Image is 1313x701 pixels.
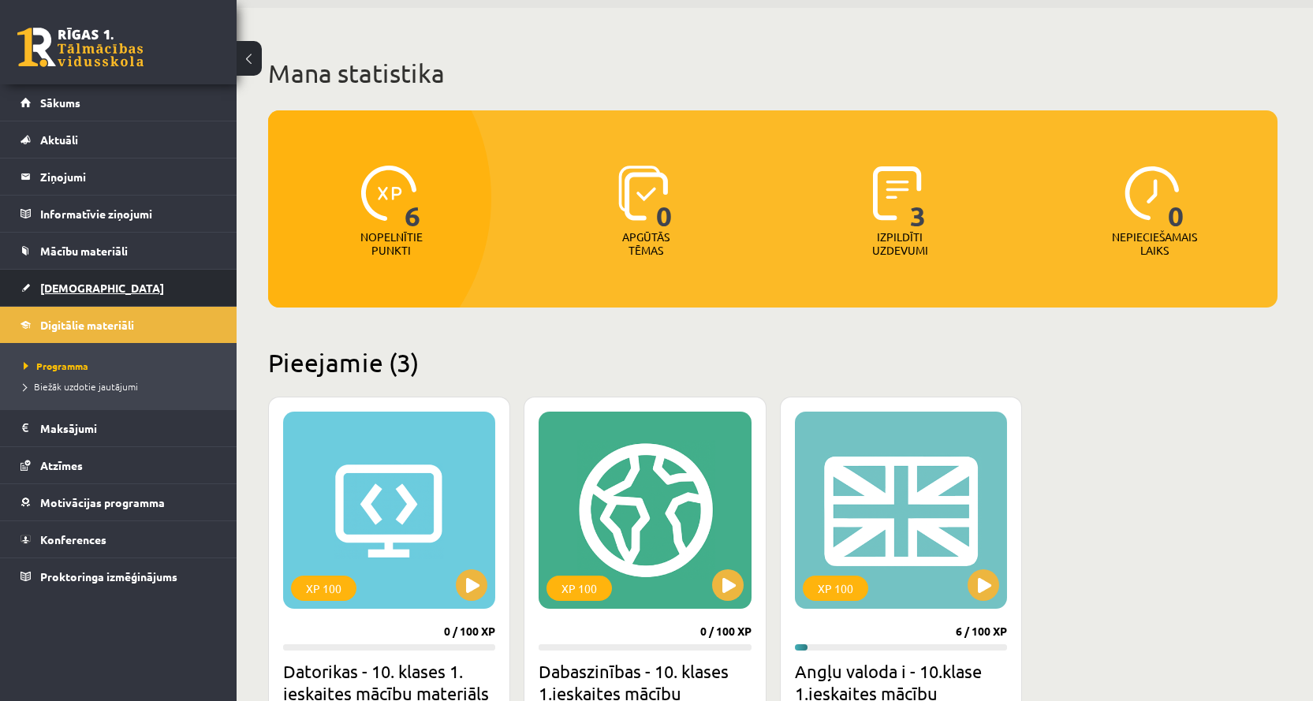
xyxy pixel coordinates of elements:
[21,233,217,269] a: Mācību materiāli
[24,359,221,373] a: Programma
[21,84,217,121] a: Sākums
[268,58,1278,89] h1: Mana statistika
[24,380,138,393] span: Biežāk uzdotie jautājumi
[40,95,80,110] span: Sākums
[40,281,164,295] span: [DEMOGRAPHIC_DATA]
[1168,166,1184,230] span: 0
[40,458,83,472] span: Atzīmes
[291,576,356,601] div: XP 100
[803,576,868,601] div: XP 100
[405,166,421,230] span: 6
[21,521,217,557] a: Konferences
[21,158,217,195] a: Ziņojumi
[21,447,217,483] a: Atzīmes
[40,196,217,232] legend: Informatīvie ziņojumi
[40,158,217,195] legend: Ziņojumi
[546,576,612,601] div: XP 100
[40,244,128,258] span: Mācību materiāli
[656,166,673,230] span: 0
[910,166,927,230] span: 3
[40,132,78,147] span: Aktuāli
[21,558,217,595] a: Proktoringa izmēģinājums
[1112,230,1197,257] p: Nepieciešamais laiks
[1125,166,1180,221] img: icon-clock-7be60019b62300814b6bd22b8e044499b485619524d84068768e800edab66f18.svg
[21,410,217,446] a: Maksājumi
[21,121,217,158] a: Aktuāli
[21,307,217,343] a: Digitālie materiāli
[615,230,677,257] p: Apgūtās tēmas
[24,379,221,393] a: Biežāk uzdotie jautājumi
[21,270,217,306] a: [DEMOGRAPHIC_DATA]
[40,532,106,546] span: Konferences
[40,569,177,584] span: Proktoringa izmēģinājums
[17,28,144,67] a: Rīgas 1. Tālmācības vidusskola
[21,196,217,232] a: Informatīvie ziņojumi
[40,318,134,332] span: Digitālie materiāli
[24,360,88,372] span: Programma
[268,347,1278,378] h2: Pieejamie (3)
[873,166,922,221] img: icon-completed-tasks-ad58ae20a441b2904462921112bc710f1caf180af7a3daa7317a5a94f2d26646.svg
[40,410,217,446] legend: Maksājumi
[40,495,165,509] span: Motivācijas programma
[869,230,931,257] p: Izpildīti uzdevumi
[618,166,668,221] img: icon-learned-topics-4a711ccc23c960034f471b6e78daf4a3bad4a20eaf4de84257b87e66633f6470.svg
[361,166,416,221] img: icon-xp-0682a9bc20223a9ccc6f5883a126b849a74cddfe5390d2b41b4391c66f2066e7.svg
[360,230,423,257] p: Nopelnītie punkti
[21,484,217,520] a: Motivācijas programma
